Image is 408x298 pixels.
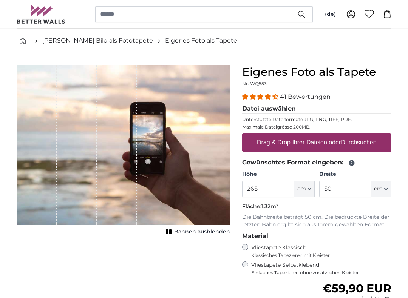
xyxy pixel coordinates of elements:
button: Bahnen ausblenden [164,227,230,237]
legend: Gewünschtes Format eingeben: [242,158,391,167]
span: 4.39 stars [242,93,280,100]
span: 41 Bewertungen [280,93,331,100]
label: Höhe [242,171,314,178]
span: Einfaches Tapezieren ohne zusätzlichen Kleister [251,270,391,276]
span: Klassisches Tapezieren mit Kleister [251,252,385,258]
p: Unterstützte Dateiformate JPG, PNG, TIFF, PDF. [242,117,391,123]
button: (de) [319,8,342,21]
span: cm [374,185,383,193]
h1: Eigenes Foto als Tapete [242,65,391,79]
nav: breadcrumbs [17,29,391,53]
span: cm [297,185,306,193]
button: cm [294,181,315,197]
label: Vliestapete Selbstklebend [251,261,391,276]
p: Maximale Dateigrösse 200MB. [242,124,391,130]
img: Betterwalls [17,5,66,24]
span: Nr. WQ553 [242,81,267,86]
a: Eigenes Foto als Tapete [165,36,237,45]
label: Drag & Drop Ihrer Dateien oder [254,135,380,150]
p: Die Bahnbreite beträgt 50 cm. Die bedruckte Breite der letzten Bahn ergibt sich aus Ihrem gewählt... [242,214,391,229]
legend: Material [242,232,391,241]
button: cm [371,181,391,197]
p: Fläche: [242,203,391,210]
label: Vliestapete Klassisch [251,244,385,258]
div: 1 of 1 [17,65,230,237]
span: €59,90 EUR [323,281,391,295]
label: Breite [319,171,391,178]
a: [PERSON_NAME] Bild als Fototapete [42,36,153,45]
span: Bahnen ausblenden [174,228,230,236]
span: 1.32m² [261,203,278,210]
u: Durchsuchen [341,139,377,146]
legend: Datei auswählen [242,104,391,114]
